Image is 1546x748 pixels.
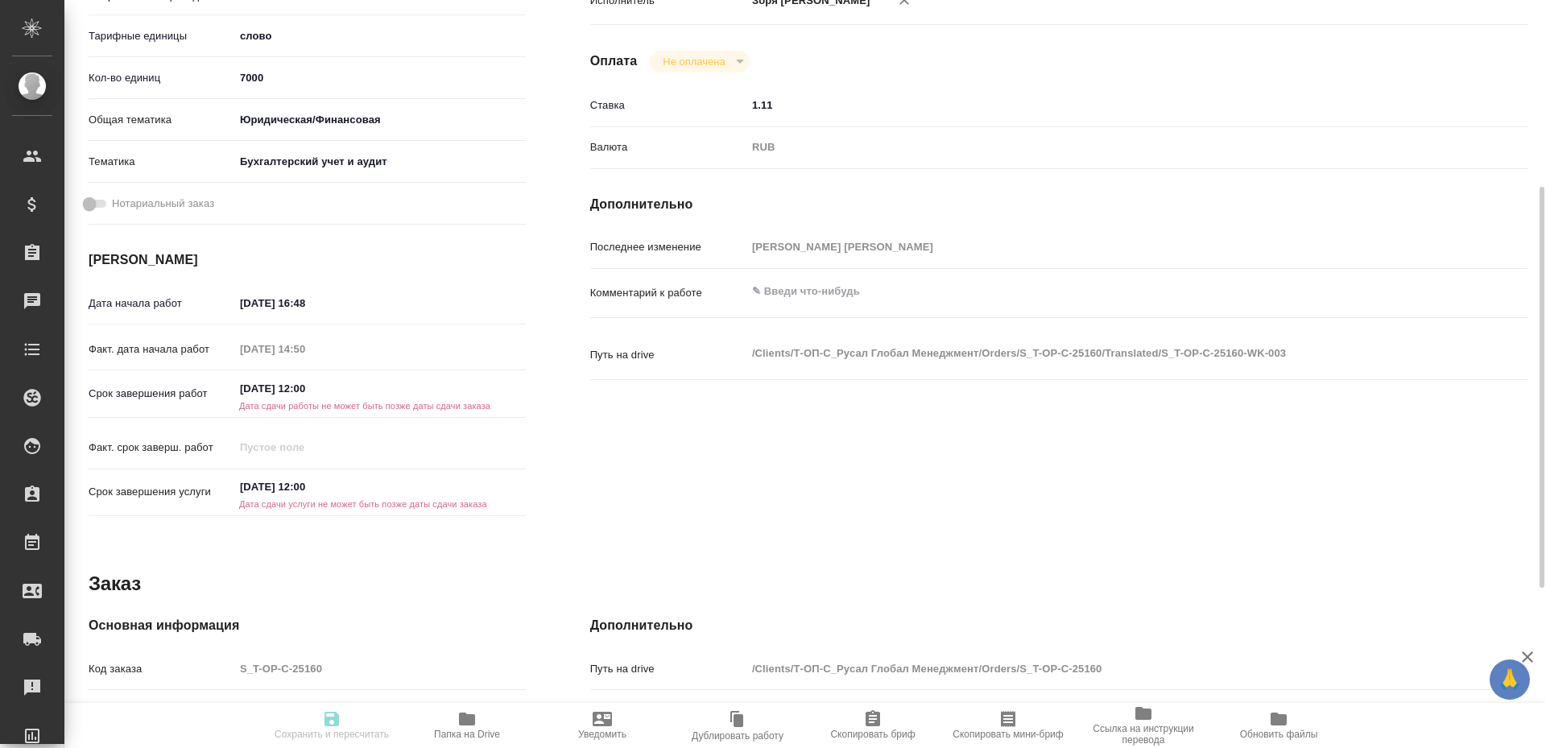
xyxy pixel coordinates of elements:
[590,139,746,155] p: Валюта
[830,729,915,740] span: Скопировать бриф
[275,729,389,740] span: Сохранить и пересчитать
[89,386,234,402] p: Срок завершения работ
[1240,729,1318,740] span: Обновить файлы
[234,401,526,411] h6: Дата сдачи работы не может быть позже даты сдачи заказа
[234,291,375,315] input: ✎ Введи что-нибудь
[89,250,526,270] h4: [PERSON_NAME]
[434,729,500,740] span: Папка на Drive
[805,703,940,748] button: Скопировать бриф
[1076,703,1211,748] button: Ссылка на инструкции перевода
[746,657,1450,680] input: Пустое поле
[234,699,526,722] input: Пустое поле
[399,703,535,748] button: Папка на Drive
[746,235,1450,258] input: Пустое поле
[658,55,730,68] button: Не оплачена
[953,729,1063,740] span: Скопировать мини-бриф
[692,730,783,742] span: Дублировать работу
[746,340,1450,367] textarea: /Clients/Т-ОП-С_Русал Глобал Менеджмент/Orders/S_T-OP-C-25160/Translated/S_T-OP-C-25160-WK-003
[89,571,141,597] h2: Заказ
[234,657,526,680] input: Пустое поле
[234,377,375,400] input: ✎ Введи что-нибудь
[535,703,670,748] button: Уведомить
[940,703,1076,748] button: Скопировать мини-бриф
[578,729,626,740] span: Уведомить
[234,106,526,134] div: Юридическая/Финансовая
[234,148,526,176] div: Бухгалтерский учет и аудит
[234,499,526,509] h6: Дата сдачи услуги не может быть позже даты сдачи заказа
[89,661,234,677] p: Код заказа
[1496,663,1523,696] span: 🙏
[89,112,234,128] p: Общая тематика
[650,51,749,72] div: Не оплачена
[234,66,526,89] input: ✎ Введи что-нибудь
[89,70,234,86] p: Кол-во единиц
[590,97,746,114] p: Ставка
[89,484,234,500] p: Срок завершения услуги
[234,436,375,459] input: Пустое поле
[89,341,234,357] p: Факт. дата начала работ
[1211,703,1346,748] button: Обновить файлы
[590,239,746,255] p: Последнее изменение
[590,616,1528,635] h4: Дополнительно
[234,23,526,50] div: слово
[89,616,526,635] h4: Основная информация
[590,195,1528,214] h4: Дополнительно
[89,295,234,312] p: Дата начала работ
[234,476,375,499] input: ✎ Введи что-нибудь
[89,440,234,456] p: Факт. срок заверш. работ
[746,699,1450,722] input: Пустое поле
[264,703,399,748] button: Сохранить и пересчитать
[112,196,214,212] span: Нотариальный заказ
[746,134,1450,161] div: RUB
[590,285,746,301] p: Комментарий к работе
[590,52,638,71] h4: Оплата
[234,337,375,361] input: Пустое поле
[670,703,805,748] button: Дублировать работу
[590,661,746,677] p: Путь на drive
[89,28,234,44] p: Тарифные единицы
[590,347,746,363] p: Путь на drive
[1490,659,1530,700] button: 🙏
[89,154,234,170] p: Тематика
[746,93,1450,117] input: ✎ Введи что-нибудь
[1085,723,1201,746] span: Ссылка на инструкции перевода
